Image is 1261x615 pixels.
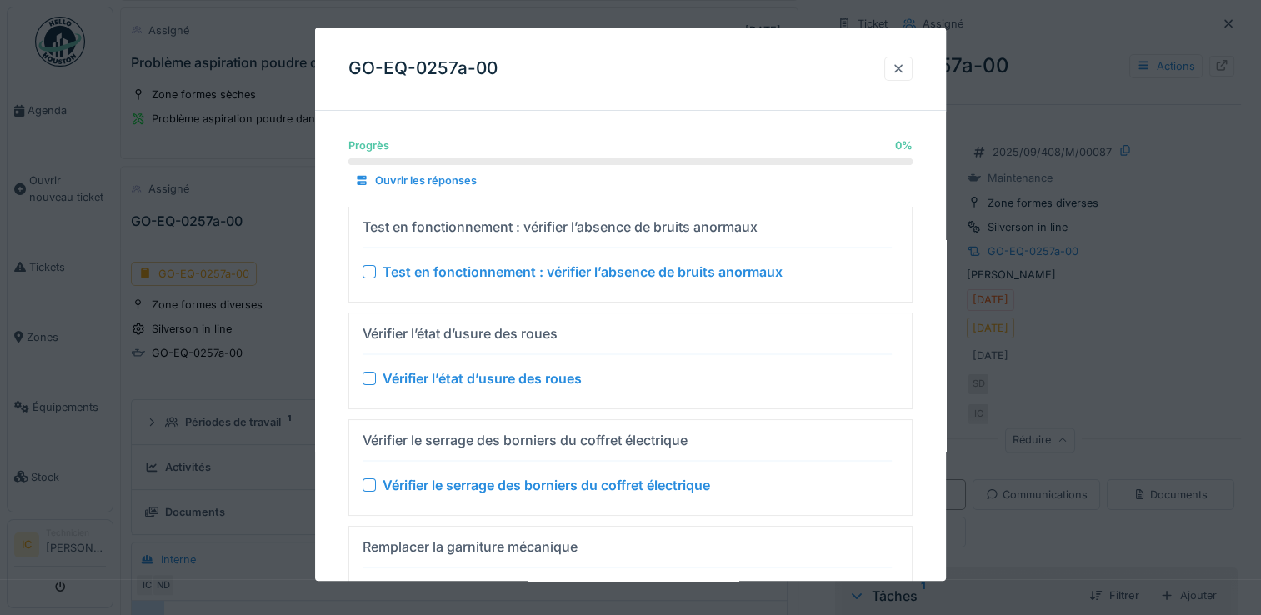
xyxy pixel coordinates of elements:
summary: Vérifier le serrage des borniers du coffret électrique Vérifier le serrage des borniers du coffre... [356,427,905,508]
progress: 0 % [348,158,913,165]
div: Progrès [348,137,389,153]
div: Test en fonctionnement : vérifier l’absence de bruits anormaux [363,217,758,237]
div: Remplacer la garniture mécanique [363,537,578,557]
summary: Test en fonctionnement : vérifier l’absence de bruits anormaux Test en fonctionnement : vérifier ... [356,213,905,295]
summary: Remplacer la garniture mécanique Remplacer la garniture mécanique [356,533,905,615]
div: Vérifier l’état d’usure des roues [383,368,582,388]
div: Vérifier le serrage des borniers du coffret électrique [363,430,688,450]
div: Ouvrir les réponses [348,170,483,192]
summary: Vérifier l’état d’usure des roues Vérifier l’état d’usure des roues [356,320,905,402]
div: Vérifier le serrage des borniers du coffret électrique [383,475,710,495]
div: 0 % [895,137,913,153]
div: Test en fonctionnement : vérifier l’absence de bruits anormaux [383,262,783,282]
h3: GO-EQ-0257a-00 [348,58,498,79]
div: Vérifier l’état d’usure des roues [363,323,558,343]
